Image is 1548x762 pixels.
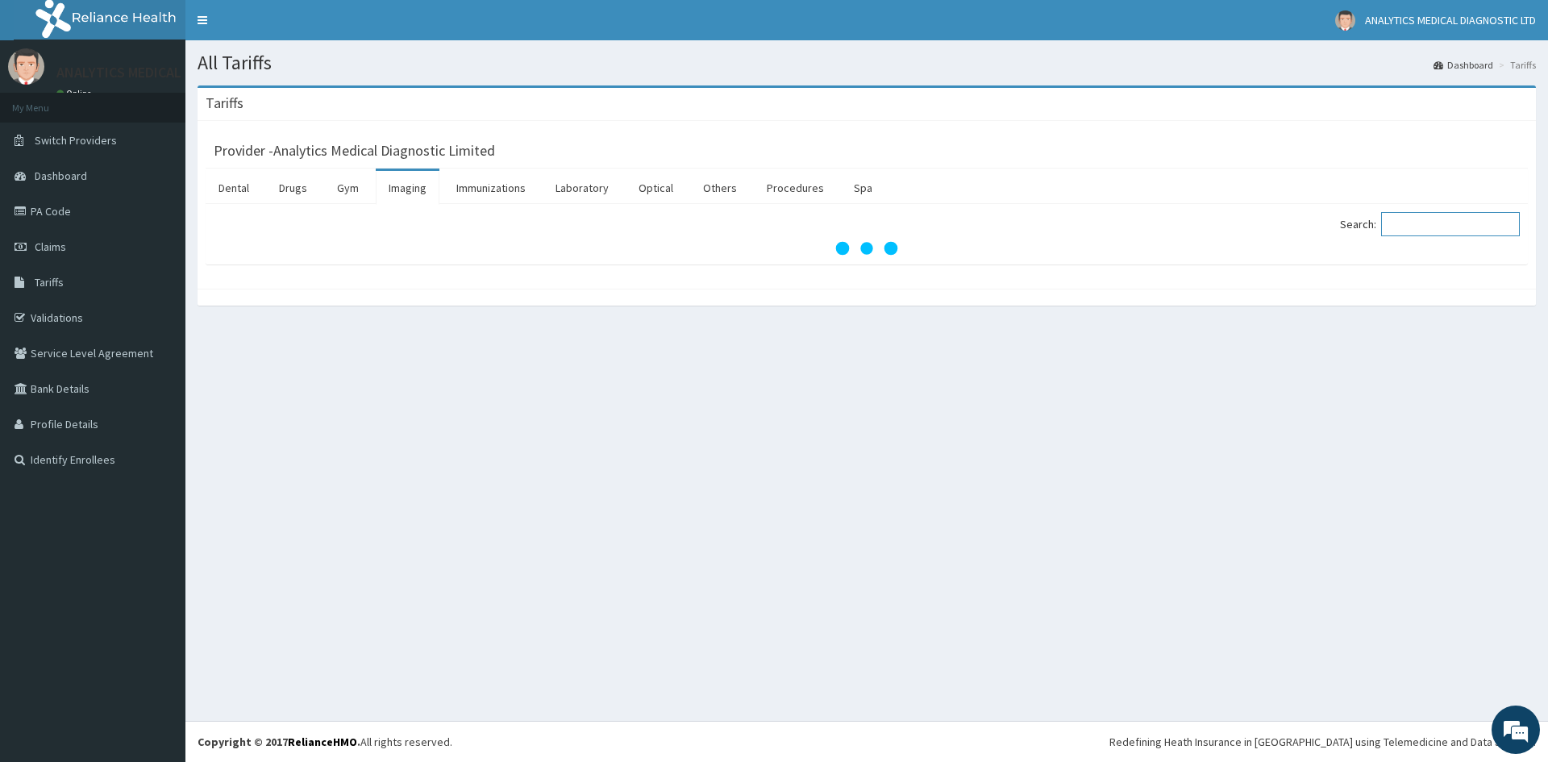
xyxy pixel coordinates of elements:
a: Dashboard [1434,58,1493,72]
a: Spa [841,171,885,205]
img: d_794563401_company_1708531726252_794563401 [30,81,65,121]
li: Tariffs [1495,58,1536,72]
h1: All Tariffs [198,52,1536,73]
a: Imaging [376,171,439,205]
a: RelianceHMO [288,735,357,749]
span: Claims [35,239,66,254]
a: Laboratory [543,171,622,205]
label: Search: [1340,212,1520,236]
img: User Image [8,48,44,85]
a: Immunizations [443,171,539,205]
div: Redefining Heath Insurance in [GEOGRAPHIC_DATA] using Telemedicine and Data Science! [1109,734,1536,750]
span: We're online! [94,203,223,366]
input: Search: [1381,212,1520,236]
p: ANALYTICS MEDICAL DIAGNOSTIC LTD [56,65,289,80]
a: Dental [206,171,262,205]
div: Minimize live chat window [264,8,303,47]
footer: All rights reserved. [185,721,1548,762]
div: Chat with us now [84,90,271,111]
a: Drugs [266,171,320,205]
a: Optical [626,171,686,205]
span: ANALYTICS MEDICAL DIAGNOSTIC LTD [1365,13,1536,27]
a: Procedures [754,171,837,205]
a: Others [690,171,750,205]
img: User Image [1335,10,1355,31]
svg: audio-loading [834,216,899,281]
a: Gym [324,171,372,205]
strong: Copyright © 2017 . [198,735,360,749]
span: Tariffs [35,275,64,289]
span: Dashboard [35,169,87,183]
h3: Provider - Analytics Medical Diagnostic Limited [214,144,495,158]
a: Online [56,88,95,99]
h3: Tariffs [206,96,243,110]
textarea: Type your message and hit 'Enter' [8,440,307,497]
span: Switch Providers [35,133,117,148]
